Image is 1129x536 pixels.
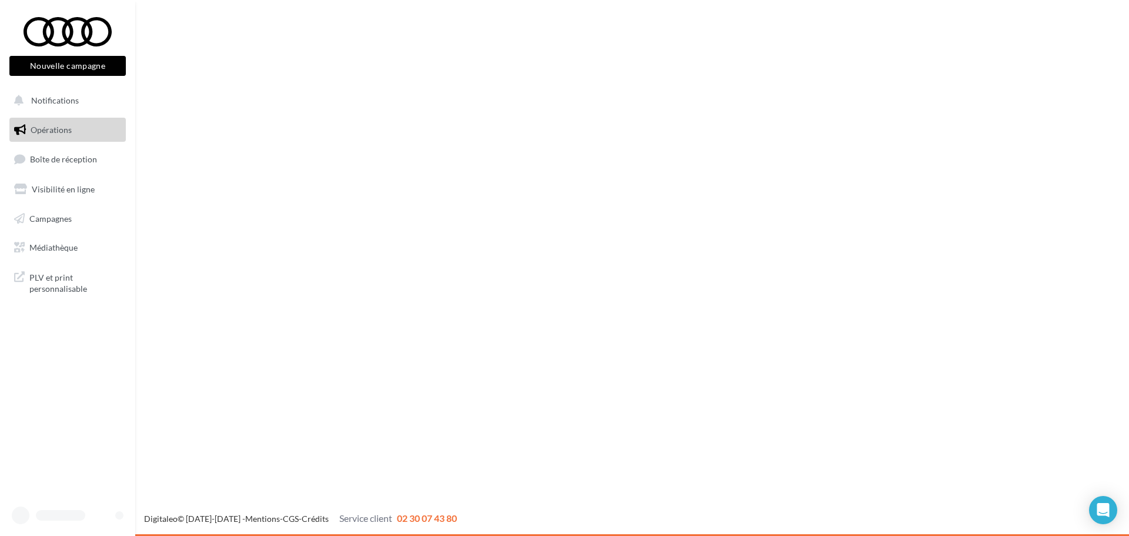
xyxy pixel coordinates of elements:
div: Open Intercom Messenger [1089,496,1117,524]
a: PLV et print personnalisable [7,265,128,299]
span: © [DATE]-[DATE] - - - [144,514,457,524]
span: Campagnes [29,213,72,223]
a: Médiathèque [7,235,128,260]
span: Médiathèque [29,242,78,252]
a: CGS [283,514,299,524]
span: Boîte de réception [30,154,97,164]
button: Nouvelle campagne [9,56,126,76]
button: Notifications [7,88,123,113]
a: Visibilité en ligne [7,177,128,202]
span: 02 30 07 43 80 [397,512,457,524]
span: Notifications [31,95,79,105]
a: Opérations [7,118,128,142]
span: PLV et print personnalisable [29,269,121,295]
a: Digitaleo [144,514,178,524]
a: Crédits [302,514,329,524]
a: Mentions [245,514,280,524]
a: Boîte de réception [7,147,128,172]
span: Service client [339,512,392,524]
span: Visibilité en ligne [32,184,95,194]
span: Opérations [31,125,72,135]
a: Campagnes [7,207,128,231]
